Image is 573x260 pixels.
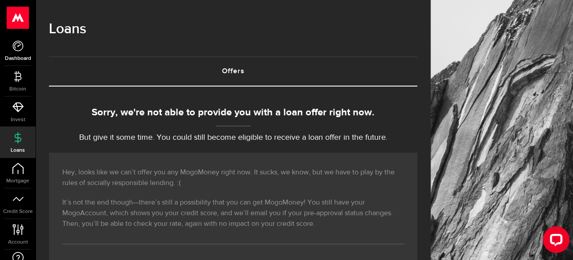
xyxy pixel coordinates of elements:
[62,167,404,189] p: Hey, looks like we can’t offer you any MogoMoney right now. It sucks, we know, but we have to pla...
[536,223,573,260] iframe: LiveChat chat widget
[49,106,417,120] div: Sorry, we're not able to provide you with a loan offer right now.
[62,197,404,229] p: It’s not the end though—there’s still a possibility that you can get MogoMoney! You still have yo...
[49,132,417,144] p: But give it some time. You could still become eligible to receive a loan offer in the future.
[49,57,417,86] a: Offers
[49,18,417,41] h1: Loans
[49,56,417,87] ul: Tabs Navigation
